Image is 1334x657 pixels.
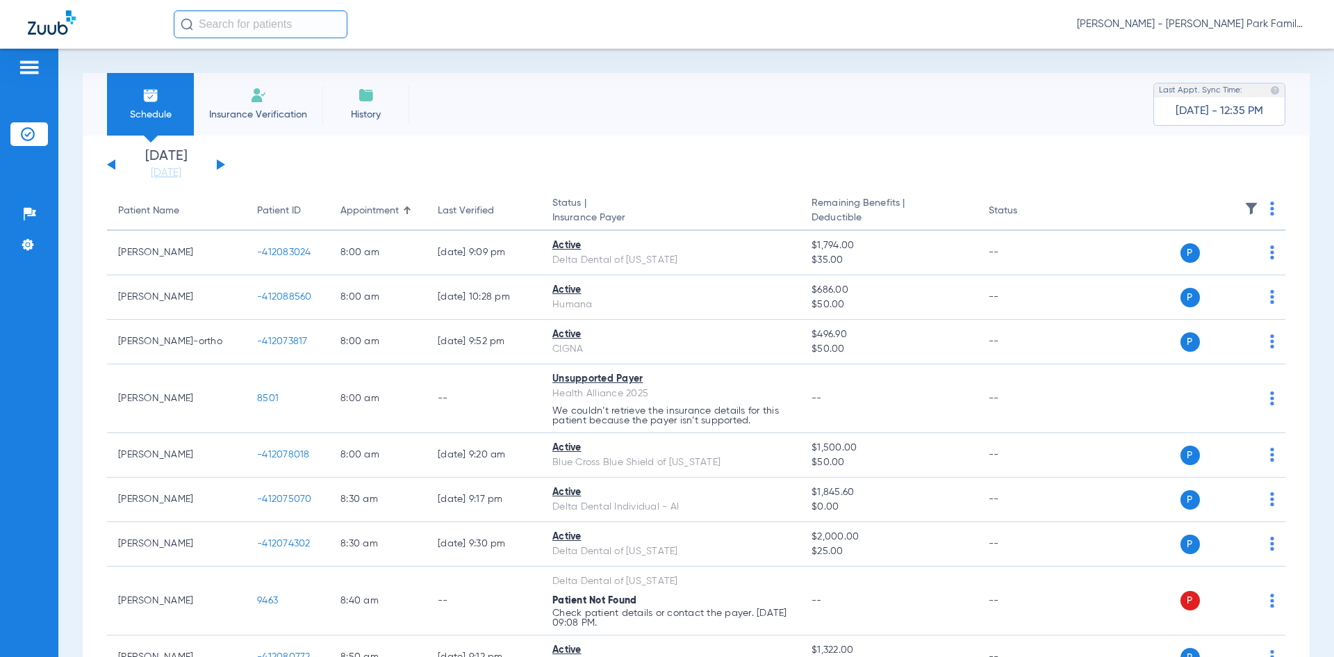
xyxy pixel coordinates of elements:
[552,238,789,253] div: Active
[978,478,1071,522] td: --
[812,253,966,268] span: $35.00
[107,522,246,567] td: [PERSON_NAME]
[978,522,1071,567] td: --
[438,204,530,218] div: Last Verified
[329,478,427,522] td: 8:30 AM
[812,298,966,312] span: $50.00
[1270,86,1280,95] img: last sync help info
[257,596,278,606] span: 9463
[552,608,789,628] p: Check patient details or contact the payer. [DATE] 09:08 PM.
[552,406,789,425] p: We couldn’t retrieve the insurance details for this patient because the payer isn’t supported.
[812,485,966,500] span: $1,845.60
[124,166,208,180] a: [DATE]
[552,283,789,298] div: Active
[812,342,966,357] span: $50.00
[257,336,308,346] span: -412073817
[1180,535,1200,554] span: P
[107,275,246,320] td: [PERSON_NAME]
[427,275,541,320] td: [DATE] 10:28 PM
[1244,202,1258,216] img: filter.svg
[1270,594,1274,608] img: group-dot-blue.svg
[257,204,301,218] div: Patient ID
[340,204,415,218] div: Appointment
[329,320,427,364] td: 8:00 AM
[541,192,800,231] th: Status |
[1180,591,1200,610] span: P
[257,204,318,218] div: Patient ID
[552,500,789,514] div: Delta Dental Individual - AI
[552,372,789,387] div: Unsupported Payer
[812,211,966,225] span: Deductible
[250,87,267,104] img: Manual Insurance Verification
[812,238,966,253] span: $1,794.00
[1159,83,1242,97] span: Last Appt. Sync Time:
[1180,288,1200,307] span: P
[978,231,1071,275] td: --
[1270,245,1274,259] img: group-dot-blue.svg
[1270,391,1274,405] img: group-dot-blue.svg
[257,539,311,549] span: -412074302
[427,567,541,635] td: --
[329,275,427,320] td: 8:00 AM
[107,320,246,364] td: [PERSON_NAME]-ortho
[812,455,966,470] span: $50.00
[812,500,966,514] span: $0.00
[107,567,246,635] td: [PERSON_NAME]
[257,394,279,403] span: 8501
[329,231,427,275] td: 8:00 AM
[438,204,494,218] div: Last Verified
[107,364,246,433] td: [PERSON_NAME]
[427,364,541,433] td: --
[1180,332,1200,352] span: P
[1270,492,1274,506] img: group-dot-blue.svg
[552,544,789,559] div: Delta Dental of [US_STATE]
[174,10,347,38] input: Search for patients
[812,283,966,298] span: $686.00
[978,433,1071,478] td: --
[978,567,1071,635] td: --
[358,87,374,104] img: History
[181,18,193,31] img: Search Icon
[107,433,246,478] td: [PERSON_NAME]
[1176,104,1263,118] span: [DATE] - 12:35 PM
[812,327,966,342] span: $496.90
[333,108,399,122] span: History
[117,108,183,122] span: Schedule
[552,327,789,342] div: Active
[552,211,789,225] span: Insurance Payer
[340,204,399,218] div: Appointment
[257,450,310,460] span: -412078018
[142,87,159,104] img: Schedule
[1270,334,1274,348] img: group-dot-blue.svg
[978,320,1071,364] td: --
[118,204,235,218] div: Patient Name
[329,567,427,635] td: 8:40 AM
[329,364,427,433] td: 8:00 AM
[1180,243,1200,263] span: P
[427,231,541,275] td: [DATE] 9:09 PM
[118,204,179,218] div: Patient Name
[257,494,312,504] span: -412075070
[552,530,789,544] div: Active
[329,522,427,567] td: 8:30 AM
[552,574,789,589] div: Delta Dental of [US_STATE]
[329,433,427,478] td: 8:00 AM
[427,478,541,522] td: [DATE] 9:17 PM
[28,10,76,35] img: Zuub Logo
[257,292,312,302] span: -412088560
[1270,202,1274,216] img: group-dot-blue.svg
[107,478,246,522] td: [PERSON_NAME]
[427,522,541,567] td: [DATE] 9:30 PM
[124,149,208,180] li: [DATE]
[812,596,822,606] span: --
[257,248,311,257] span: -412083024
[978,275,1071,320] td: --
[427,433,541,478] td: [DATE] 9:20 AM
[1270,448,1274,462] img: group-dot-blue.svg
[1077,17,1306,31] span: [PERSON_NAME] - [PERSON_NAME] Park Family Dentistry
[978,192,1071,231] th: Status
[552,387,789,401] div: Health Alliance 2025
[552,298,789,312] div: Humana
[18,59,40,76] img: hamburger-icon
[1180,490,1200,510] span: P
